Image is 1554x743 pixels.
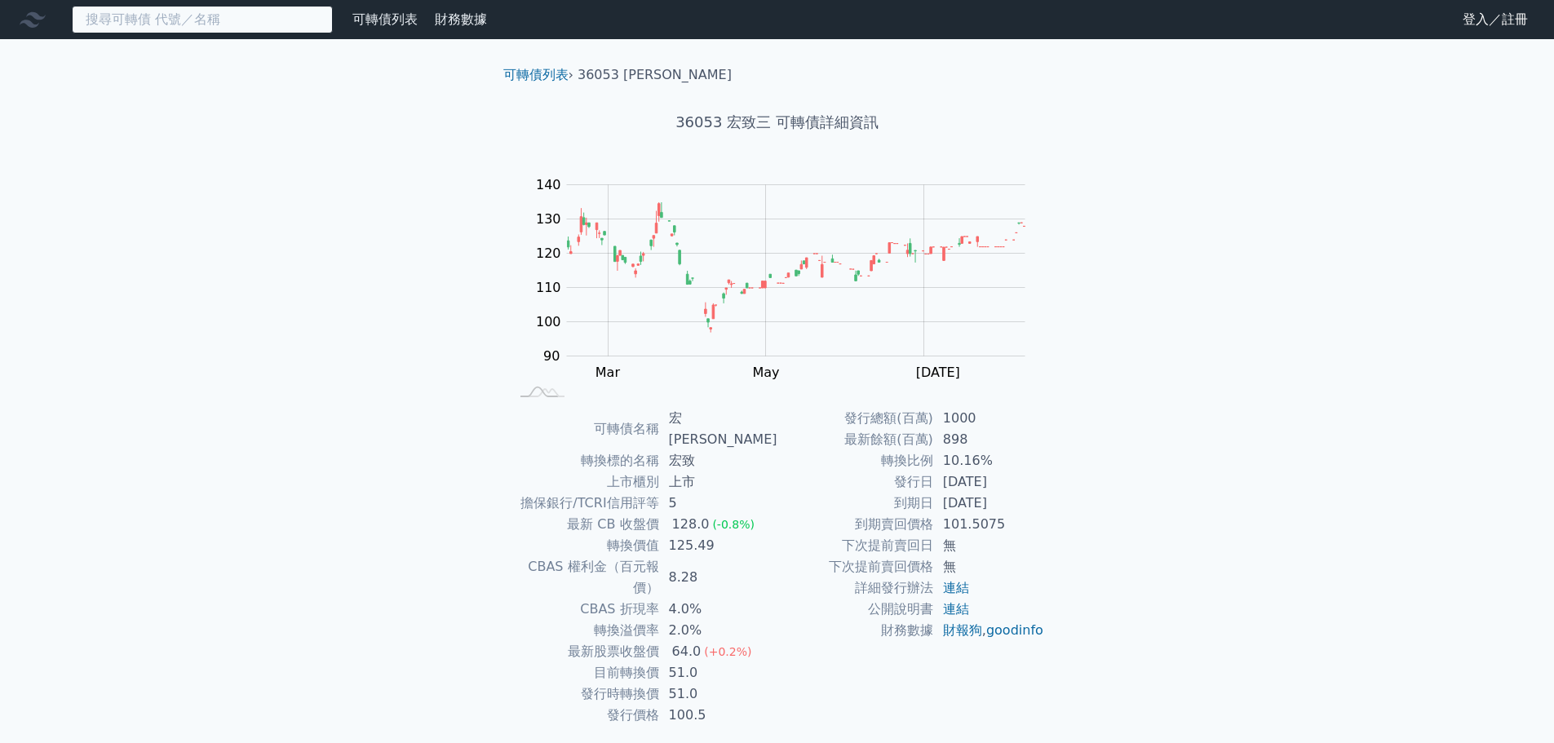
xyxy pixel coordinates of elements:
[933,493,1045,514] td: [DATE]
[503,67,569,82] a: 可轉債列表
[986,622,1043,638] a: goodinfo
[777,620,933,641] td: 財務數據
[510,620,659,641] td: 轉換溢價率
[777,450,933,471] td: 轉換比例
[510,535,659,556] td: 轉換價值
[510,641,659,662] td: 最新股票收盤價
[352,11,418,27] a: 可轉債列表
[777,535,933,556] td: 下次提前賣回日
[510,705,659,726] td: 發行價格
[578,65,732,85] li: 36053 [PERSON_NAME]
[659,620,777,641] td: 2.0%
[490,111,1065,134] h1: 36053 宏致三 可轉債詳細資訊
[933,620,1045,641] td: ,
[536,314,561,329] tspan: 100
[536,177,561,192] tspan: 140
[659,535,777,556] td: 125.49
[933,471,1045,493] td: [DATE]
[777,599,933,620] td: 公開說明書
[777,514,933,535] td: 到期賣回價格
[659,662,777,683] td: 51.0
[528,177,1050,414] g: Chart
[510,493,659,514] td: 擔保銀行/TCRI信用評等
[536,280,561,295] tspan: 110
[704,645,751,658] span: (+0.2%)
[933,535,1045,556] td: 無
[543,348,560,364] tspan: 90
[659,493,777,514] td: 5
[777,493,933,514] td: 到期日
[510,683,659,705] td: 發行時轉換價
[933,514,1045,535] td: 101.5075
[659,599,777,620] td: 4.0%
[659,683,777,705] td: 51.0
[669,641,705,662] div: 64.0
[659,705,777,726] td: 100.5
[752,365,779,380] tspan: May
[777,556,933,577] td: 下次提前賣回價格
[916,365,960,380] tspan: [DATE]
[536,211,561,227] tspan: 130
[933,429,1045,450] td: 898
[503,65,573,85] li: ›
[510,514,659,535] td: 最新 CB 收盤價
[510,556,659,599] td: CBAS 權利金（百元報價）
[933,408,1045,429] td: 1000
[659,471,777,493] td: 上市
[933,450,1045,471] td: 10.16%
[510,599,659,620] td: CBAS 折現率
[1450,7,1541,33] a: 登入／註冊
[510,450,659,471] td: 轉換標的名稱
[933,556,1045,577] td: 無
[943,601,969,617] a: 連結
[659,450,777,471] td: 宏致
[72,6,333,33] input: 搜尋可轉債 代號／名稱
[777,471,933,493] td: 發行日
[659,408,777,450] td: 宏[PERSON_NAME]
[510,471,659,493] td: 上市櫃別
[435,11,487,27] a: 財務數據
[777,408,933,429] td: 發行總額(百萬)
[669,514,713,535] div: 128.0
[659,556,777,599] td: 8.28
[536,245,561,261] tspan: 120
[595,365,621,380] tspan: Mar
[777,577,933,599] td: 詳細發行辦法
[712,518,755,531] span: (-0.8%)
[943,580,969,595] a: 連結
[943,622,982,638] a: 財報狗
[510,662,659,683] td: 目前轉換價
[777,429,933,450] td: 最新餘額(百萬)
[510,408,659,450] td: 可轉債名稱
